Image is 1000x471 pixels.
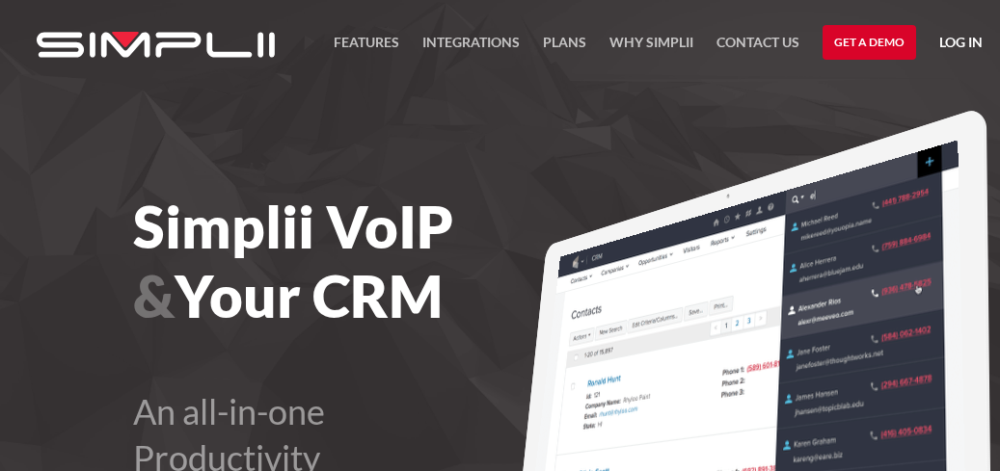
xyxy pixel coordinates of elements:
[133,261,175,330] span: &
[422,31,520,65] a: Integrations
[609,31,693,65] a: Why Simplii
[939,31,983,60] a: Log in
[133,192,607,330] h1: Simplii VoIP Your CRM
[716,31,799,65] a: Contact US
[37,32,275,58] img: Simplii
[334,31,399,65] a: FEATURES
[543,31,586,65] a: Plans
[823,25,916,60] a: Get a Demo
